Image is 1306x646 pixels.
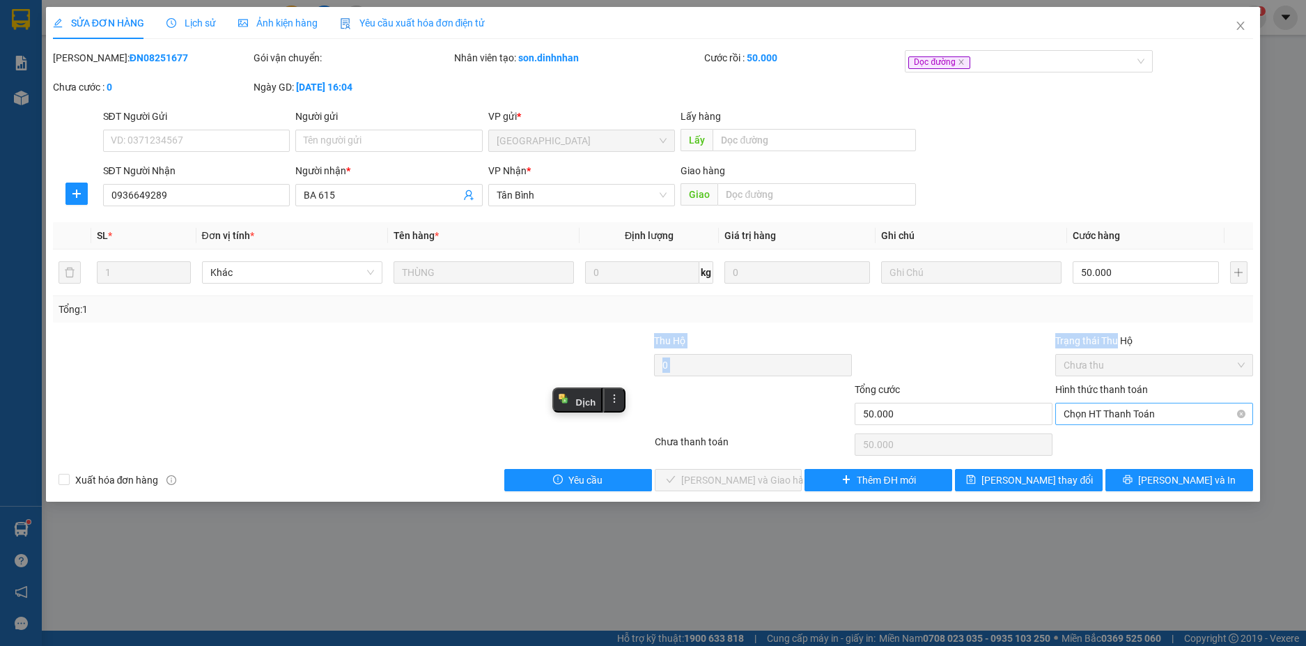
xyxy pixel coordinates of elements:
[53,18,63,28] span: edit
[553,475,563,486] span: exclamation-circle
[681,165,725,176] span: Giao hàng
[653,434,854,459] div: Chưa thanh toán
[1055,333,1253,348] div: Trạng thái Thu Hộ
[504,469,652,491] button: exclamation-circleYêu cầu
[1105,469,1253,491] button: printer[PERSON_NAME] và In
[238,18,248,28] span: picture
[568,472,603,488] span: Yêu cầu
[1237,410,1245,418] span: close-circle
[254,79,451,95] div: Ngày GD:
[518,52,579,63] b: son.dinhnhan
[724,230,776,241] span: Giá trị hàng
[53,17,144,29] span: SỬA ĐƠN HÀNG
[1138,472,1236,488] span: [PERSON_NAME] và In
[394,230,439,241] span: Tên hàng
[1073,230,1120,241] span: Cước hàng
[908,56,970,69] span: Dọc đường
[717,183,916,206] input: Dọc đường
[966,475,976,486] span: save
[103,163,290,178] div: SĐT Người Nhận
[1123,475,1133,486] span: printer
[130,52,188,63] b: ĐN08251677
[958,59,965,66] span: close
[340,17,485,29] span: Yêu cầu xuất hóa đơn điện tử
[166,18,176,28] span: clock-circle
[488,165,527,176] span: VP Nhận
[655,469,802,491] button: check[PERSON_NAME] và Giao hàng
[70,472,164,488] span: Xuất hóa đơn hàng
[704,50,902,66] div: Cước rồi :
[1064,403,1245,424] span: Chọn HT Thanh Toán
[881,261,1062,284] input: Ghi Chú
[166,475,176,485] span: info-circle
[681,111,721,122] span: Lấy hàng
[841,475,851,486] span: plus
[59,302,504,317] div: Tổng: 1
[497,185,667,206] span: Tân Bình
[66,188,87,199] span: plus
[981,472,1093,488] span: [PERSON_NAME] thay đổi
[53,79,251,95] div: Chưa cước :
[166,17,216,29] span: Lịch sử
[1235,20,1246,31] span: close
[1230,261,1248,284] button: plus
[713,129,916,151] input: Dọc đường
[394,261,574,284] input: VD: Bàn, Ghế
[497,130,667,151] span: Đà Nẵng
[238,17,318,29] span: Ảnh kiện hàng
[876,222,1067,249] th: Ghi chú
[1221,7,1260,46] button: Close
[1055,384,1148,395] label: Hình thức thanh toán
[681,183,717,206] span: Giao
[463,190,474,201] span: user-add
[340,18,351,29] img: icon
[804,469,952,491] button: plusThêm ĐH mới
[1064,355,1245,376] span: Chưa thu
[59,261,81,284] button: delete
[202,230,254,241] span: Đơn vị tính
[254,50,451,66] div: Gói vận chuyển:
[625,230,674,241] span: Định lượng
[855,384,900,395] span: Tổng cước
[295,163,483,178] div: Người nhận
[654,335,685,346] span: Thu Hộ
[295,109,483,124] div: Người gửi
[210,262,374,283] span: Khác
[53,50,251,66] div: [PERSON_NAME]:
[681,129,713,151] span: Lấy
[699,261,713,284] span: kg
[454,50,702,66] div: Nhân viên tạo:
[97,230,108,241] span: SL
[747,52,777,63] b: 50.000
[488,109,676,124] div: VP gửi
[107,82,112,93] b: 0
[724,261,870,284] input: 0
[857,472,915,488] span: Thêm ĐH mới
[296,82,352,93] b: [DATE] 16:04
[65,183,88,205] button: plus
[103,109,290,124] div: SĐT Người Gửi
[955,469,1103,491] button: save[PERSON_NAME] thay đổi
